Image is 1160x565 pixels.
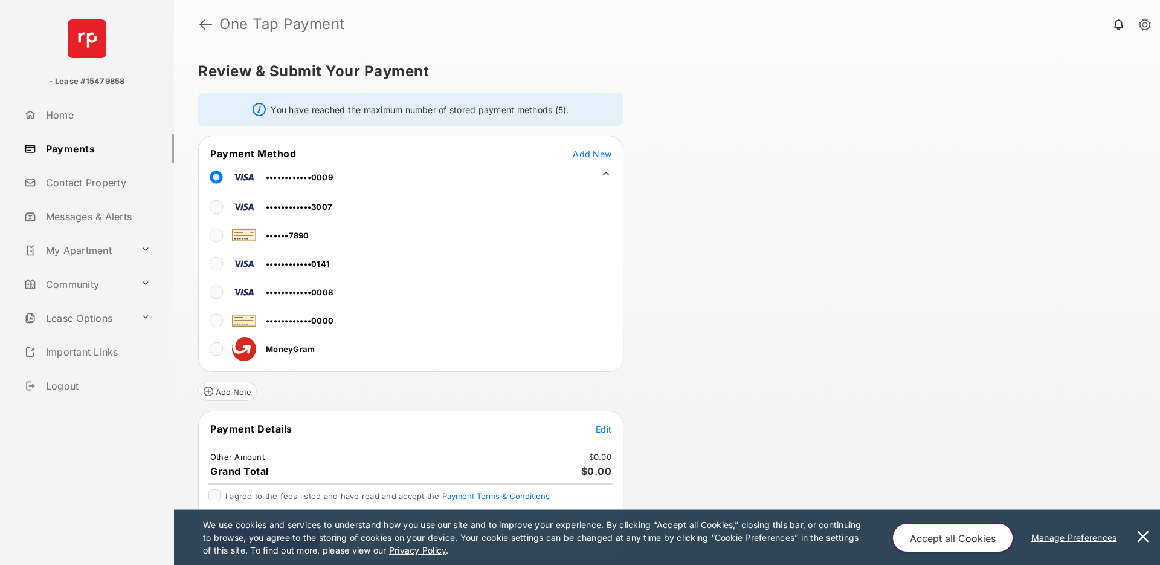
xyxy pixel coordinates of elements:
[219,17,345,31] strong: One Tap Payment
[19,202,174,231] a: Messages & Alerts
[210,148,296,160] span: Payment Method
[198,64,1126,79] h5: Review & Submit Your Payment
[266,230,309,240] span: ••••••7890
[19,236,136,265] a: My Apartment
[19,134,174,163] a: Payments
[19,371,174,400] a: Logout
[266,172,333,182] span: ••••••••••••0009
[198,93,623,126] div: You have reached the maximum number of stored payment methods (5).
[588,451,612,462] td: $0.00
[225,491,550,501] span: I agree to the fees listed and have read and accept the
[581,465,612,477] span: $0.00
[266,344,315,354] span: MoneyGram
[266,202,332,212] span: ••••••••••••3007
[596,424,611,434] span: Edit
[19,304,136,333] a: Lease Options
[203,518,867,557] p: We use cookies and services to understand how you use our site and to improve your experience. By...
[892,523,1013,552] button: Accept all Cookies
[49,76,124,88] p: - Lease #15479858
[266,259,330,269] span: ••••••••••••0141
[19,270,136,299] a: Community
[266,316,333,325] span: ••••••••••••0000
[573,149,611,159] span: Add New
[210,451,265,462] td: Other Amount
[266,287,333,297] span: ••••••••••••0008
[442,491,550,501] button: I agree to the fees listed and have read and accept the
[573,148,611,160] button: Add New
[210,465,269,477] span: Grand Total
[210,423,292,435] span: Payment Details
[198,382,257,401] button: Add Note
[596,423,611,435] button: Edit
[1031,532,1122,543] u: Manage Preferences
[19,338,155,367] a: Important Links
[389,545,446,555] u: Privacy Policy
[19,100,174,129] a: Home
[19,168,174,197] a: Contact Property
[68,19,106,58] img: svg+xml;base64,PHN2ZyB4bWxucz0iaHR0cDovL3d3dy53My5vcmcvMjAwMC9zdmciIHdpZHRoPSI2NCIgaGVpZ2h0PSI2NC...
